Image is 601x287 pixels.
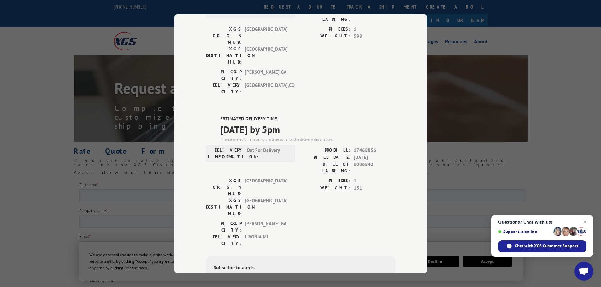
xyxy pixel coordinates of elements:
div: Get texted with status updates for this shipment. Message and data rates may apply. Message frequ... [214,273,388,287]
input: LTL Shipping [2,118,6,122]
label: DELIVERY CITY: [206,233,242,247]
input: Truckload [2,127,6,131]
span: Warehousing [7,144,29,149]
span: [DATE] [354,154,395,161]
label: XGS DESTINATION HUB: [206,197,242,217]
span: 17468856 [354,147,395,154]
span: 598 [354,33,395,40]
input: Custom Cutting [2,161,6,165]
input: Total Operations [2,195,6,199]
label: PROBILL: [301,147,351,154]
label: PIECES: [301,26,351,33]
label: ESTIMATED DELIVERY TIME: [220,115,395,122]
span: Buyer [7,186,17,192]
input: Contact by Phone [2,96,6,100]
input: LTL, Truckload & Warehousing [2,212,6,216]
span: 151 [354,184,395,192]
label: WEIGHT: [301,33,351,40]
span: Out For Delivery [247,147,289,160]
label: XGS DESTINATION HUB: [206,45,242,65]
span: Pick and Pack Solutions [7,178,47,183]
span: [PERSON_NAME] , GA [245,68,287,82]
a: Open chat [574,262,593,281]
span: Contact by Email [7,88,36,93]
label: BILL OF LADING: [301,9,351,22]
div: The estimated time is using the time zone for the delivery destination. [220,136,395,142]
span: [DATE] by 5pm [220,122,395,136]
input: Expedited Shipping [2,135,6,139]
span: [GEOGRAPHIC_DATA] , CO [245,82,287,95]
div: Subscribe to alerts [214,264,388,273]
input: Pick and Pack Solutions [2,178,6,182]
span: Contact by Phone [7,96,37,102]
span: 4495343 [354,9,395,22]
span: Truckload [7,127,24,132]
span: Drayage [7,220,21,226]
label: XGS ORIGIN HUB: [206,26,242,45]
span: [GEOGRAPHIC_DATA] [245,45,287,65]
span: Support is online [498,229,551,234]
span: Chat with XGS Customer Support [498,240,586,252]
span: Expedited Shipping [7,135,41,141]
label: PICKUP CITY: [206,220,242,233]
input: LTL & Warehousing [2,203,6,207]
span: Destination Zip Code [224,232,260,237]
span: [GEOGRAPHIC_DATA] [245,177,287,197]
input: [GEOGRAPHIC_DATA] [2,169,6,173]
input: Buyer [2,186,6,190]
span: Total Operations [7,195,35,200]
span: [GEOGRAPHIC_DATA] [245,26,287,45]
span: LTL, Truckload & Warehousing [7,212,59,217]
span: [GEOGRAPHIC_DATA] [7,169,44,175]
span: Account Number (if applicable) [224,26,278,32]
span: 6006842 [354,161,395,174]
span: Supply Chain Integration [7,152,50,158]
span: Chat with XGS Customer Support [515,243,578,249]
span: Last name [224,0,242,6]
input: Drayage [2,220,6,224]
label: BILL DATE: [301,154,351,161]
label: PIECES: [301,177,351,185]
span: Custom Cutting [7,161,33,166]
span: 1 [354,26,395,33]
label: DELIVERY INFORMATION: [208,147,244,160]
label: WEIGHT: [301,184,351,192]
input: Contact by Email [2,88,6,92]
span: 1 [354,177,395,185]
label: XGS ORIGIN HUB: [206,177,242,197]
span: [PERSON_NAME] , GA [245,220,287,233]
span: LTL & Warehousing [7,203,40,209]
span: LIVONIA , MI [245,233,287,247]
label: DELIVERY CITY: [206,82,242,95]
label: PICKUP CITY: [206,68,242,82]
span: LTL Shipping [7,118,29,123]
input: Enter your Zip or Postal Code [224,239,446,252]
label: BILL OF LADING: [301,161,351,174]
span: Phone number [224,52,250,57]
input: Supply Chain Integration [2,152,6,156]
span: [GEOGRAPHIC_DATA] [245,197,287,217]
input: Warehousing [2,144,6,148]
span: Questions? Chat with us! [498,220,586,225]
